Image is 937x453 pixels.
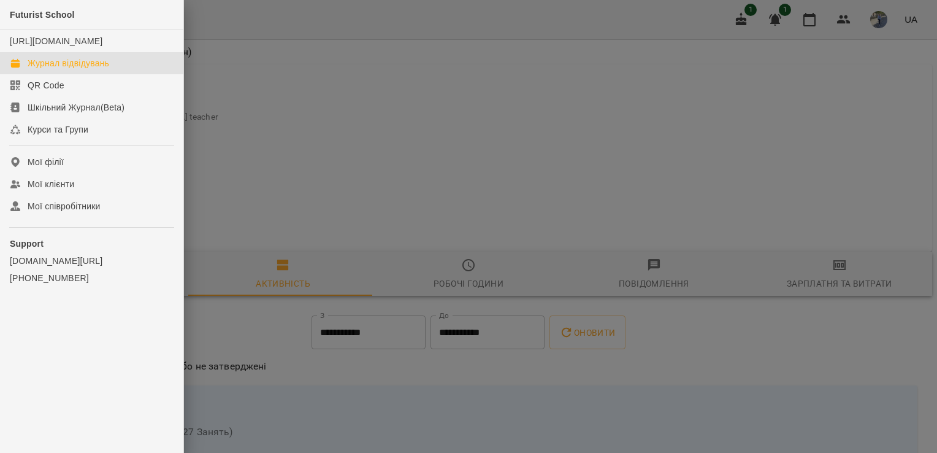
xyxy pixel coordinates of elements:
span: Futurist School [10,10,75,20]
a: [URL][DOMAIN_NAME] [10,36,102,46]
div: QR Code [28,79,64,91]
div: Шкільний Журнал(Beta) [28,101,124,114]
div: Мої співробітники [28,200,101,212]
div: Журнал відвідувань [28,57,109,69]
p: Support [10,238,174,250]
div: Мої клієнти [28,178,74,190]
div: Курси та Групи [28,123,88,136]
a: [DOMAIN_NAME][URL] [10,255,174,267]
a: [PHONE_NUMBER] [10,272,174,284]
div: Мої філії [28,156,64,168]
